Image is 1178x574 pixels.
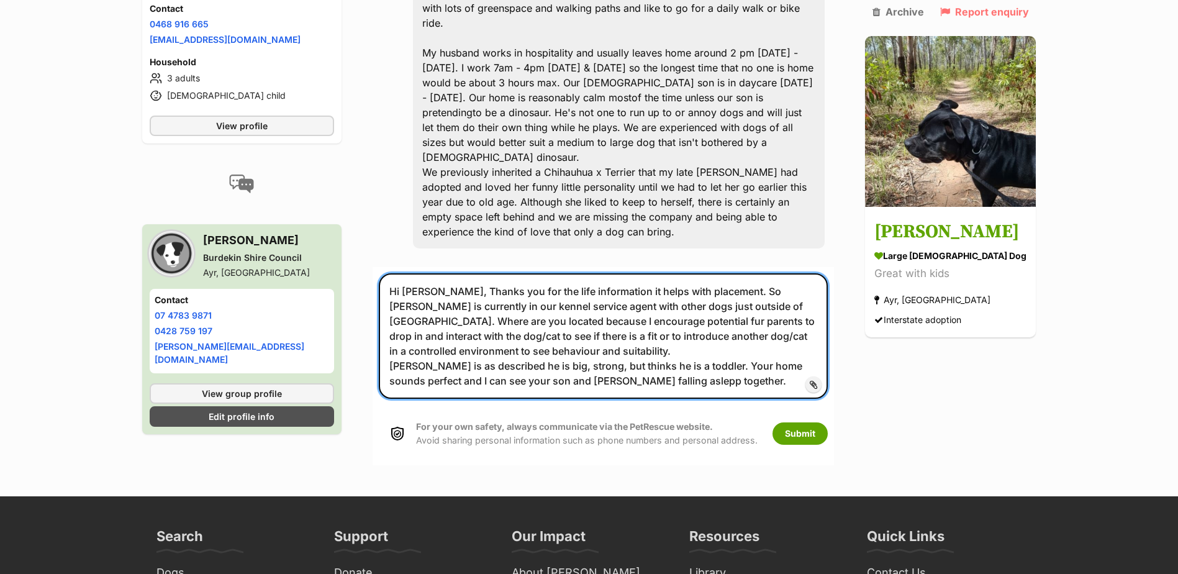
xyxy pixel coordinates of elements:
[865,209,1036,338] a: [PERSON_NAME] large [DEMOGRAPHIC_DATA] Dog Great with kids Ayr, [GEOGRAPHIC_DATA] Interstate adop...
[150,2,335,15] h4: Contact
[150,232,193,275] img: Burdekin Shire Council profile pic
[202,387,282,400] span: View group profile
[155,294,330,306] h4: Contact
[772,422,828,445] button: Submit
[150,116,335,136] a: View profile
[334,527,388,552] h3: Support
[874,266,1026,283] div: Great with kids
[689,527,759,552] h3: Resources
[150,56,335,68] h4: Household
[416,420,758,447] p: Avoid sharing personal information such as phone numbers and personal address.
[865,36,1036,207] img: Toby Lee
[155,326,212,336] a: 0428 759 197
[874,250,1026,263] div: large [DEMOGRAPHIC_DATA] Dog
[872,6,924,17] a: Archive
[150,19,209,29] a: 0468 916 665
[203,232,310,249] h3: [PERSON_NAME]
[203,252,310,264] div: Burdekin Shire Council
[216,119,268,132] span: View profile
[512,527,586,552] h3: Our Impact
[150,383,335,404] a: View group profile
[150,88,335,103] li: [DEMOGRAPHIC_DATA] child
[150,71,335,86] li: 3 adults
[155,341,304,365] a: [PERSON_NAME][EMAIL_ADDRESS][DOMAIN_NAME]
[209,410,274,423] span: Edit profile info
[150,406,335,427] a: Edit profile info
[874,292,990,309] div: Ayr, [GEOGRAPHIC_DATA]
[156,527,203,552] h3: Search
[203,266,310,279] div: Ayr, [GEOGRAPHIC_DATA]
[940,6,1029,17] a: Report enquiry
[416,421,713,432] strong: For your own safety, always communicate via the PetRescue website.
[874,219,1026,247] h3: [PERSON_NAME]
[150,34,301,45] a: [EMAIL_ADDRESS][DOMAIN_NAME]
[867,527,945,552] h3: Quick Links
[229,175,254,193] img: conversation-icon-4a6f8262b818ee0b60e3300018af0b2d0b884aa5de6e9bcb8d3d4eeb1a70a7c4.svg
[155,310,212,321] a: 07 4783 9871
[874,312,961,329] div: Interstate adoption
